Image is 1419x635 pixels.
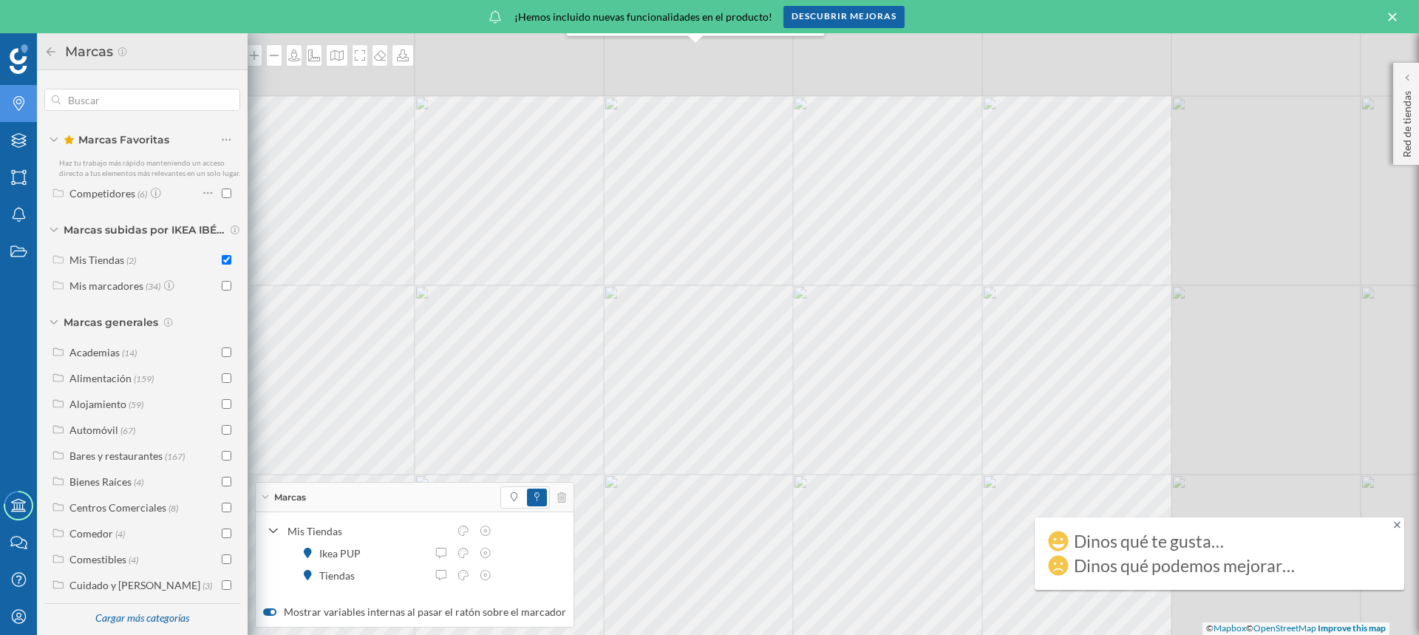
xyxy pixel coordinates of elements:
[319,546,368,561] div: Ikea PUP
[64,132,169,147] span: Marcas Favoritas
[69,553,126,566] div: Comestibles
[69,346,120,359] div: Academias
[137,187,147,200] span: (6)
[1074,558,1295,573] div: Dinos qué podemos mejorar…
[1214,622,1246,634] a: Mapbox
[287,523,449,539] div: Mis Tiendas
[134,372,154,384] span: (159)
[69,527,113,540] div: Comedor
[69,579,200,591] div: Cuidado y [PERSON_NAME]
[69,254,124,266] div: Mis Tiendas
[1318,622,1386,634] a: Improve this map
[64,223,226,237] span: Marcas subidas por IKEA IBÉRICA SA
[165,449,185,462] span: (167)
[69,424,118,436] div: Automóvil
[263,605,566,619] label: Mostrar variables internas al pasar el ratón sobre el marcador
[126,254,136,266] span: (2)
[134,475,143,488] span: (4)
[1202,622,1389,635] div: © ©
[1253,622,1316,634] a: OpenStreetMap
[274,491,306,504] span: Marcas
[146,279,160,292] span: (34)
[129,553,138,566] span: (4)
[69,449,163,462] div: Bares y restaurantes
[69,398,126,410] div: Alojamiento
[1074,534,1224,549] div: Dinos qué te gusta…
[319,568,362,583] div: Tiendas
[86,605,197,631] div: Cargar más categorías
[69,372,132,384] div: Alimentación
[69,187,135,200] div: Competidores
[120,424,135,436] span: (67)
[10,44,28,74] img: Geoblink Logo
[122,346,137,359] span: (14)
[129,398,143,410] span: (59)
[69,501,166,514] div: Centros Comerciales
[169,501,178,514] span: (8)
[115,527,125,540] span: (4)
[30,10,82,24] span: Soporte
[59,158,240,177] span: Haz tu trabajo más rápido manteniendo un acceso directo a tus elementos más relevantes en un solo...
[1400,85,1415,157] p: Red de tiendas
[64,315,158,330] span: Marcas generales
[69,279,143,292] div: Mis marcadores
[203,579,212,591] span: (3)
[514,10,772,24] span: ¡Hemos incluido nuevas funcionalidades en el producto!
[58,40,117,64] h2: Marcas
[69,475,132,488] div: Bienes Raíces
